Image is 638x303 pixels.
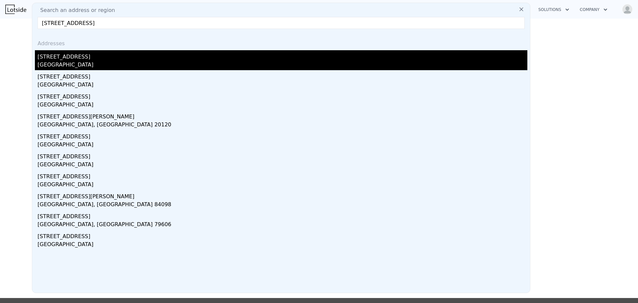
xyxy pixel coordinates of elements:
[38,81,527,90] div: [GEOGRAPHIC_DATA]
[38,201,527,210] div: [GEOGRAPHIC_DATA], [GEOGRAPHIC_DATA] 84098
[38,210,527,221] div: [STREET_ADDRESS]
[38,170,527,181] div: [STREET_ADDRESS]
[38,17,525,29] input: Enter an address, city, region, neighborhood or zip code
[35,6,115,14] span: Search an address or region
[38,130,527,141] div: [STREET_ADDRESS]
[38,61,527,70] div: [GEOGRAPHIC_DATA]
[38,161,527,170] div: [GEOGRAPHIC_DATA]
[38,70,527,81] div: [STREET_ADDRESS]
[5,5,26,14] img: Lotside
[38,150,527,161] div: [STREET_ADDRESS]
[38,90,527,101] div: [STREET_ADDRESS]
[38,181,527,190] div: [GEOGRAPHIC_DATA]
[38,230,527,240] div: [STREET_ADDRESS]
[622,4,633,15] img: avatar
[38,190,527,201] div: [STREET_ADDRESS][PERSON_NAME]
[38,121,527,130] div: [GEOGRAPHIC_DATA], [GEOGRAPHIC_DATA] 20120
[35,34,527,50] div: Addresses
[38,240,527,250] div: [GEOGRAPHIC_DATA]
[38,221,527,230] div: [GEOGRAPHIC_DATA], [GEOGRAPHIC_DATA] 79606
[38,110,527,121] div: [STREET_ADDRESS][PERSON_NAME]
[575,4,613,16] button: Company
[533,4,575,16] button: Solutions
[38,101,527,110] div: [GEOGRAPHIC_DATA]
[38,50,527,61] div: [STREET_ADDRESS]
[38,141,527,150] div: [GEOGRAPHIC_DATA]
